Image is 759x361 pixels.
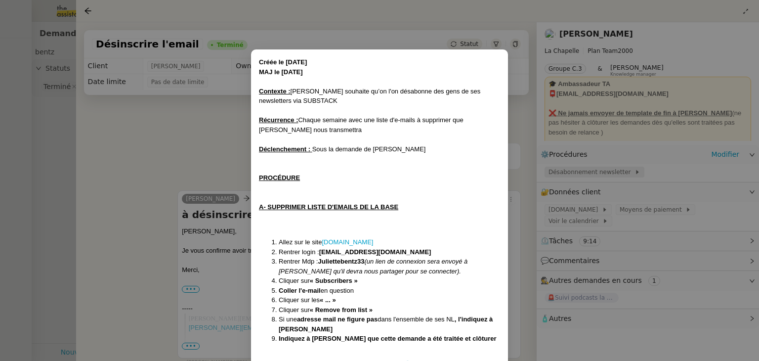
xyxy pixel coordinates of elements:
[279,335,497,342] strong: Indiquez à [PERSON_NAME] que cette demande a été traitée et clôturer
[259,145,310,153] u: Déclenchement :
[279,315,500,334] li: Si une dans l'ensemble de ses NL
[279,286,500,296] li: en question
[279,295,500,305] li: Cliquer sur les
[320,296,336,304] strong: « ... »
[279,287,321,294] strong: Coller l'e-mail
[310,277,358,284] strong: « Subscribers »
[259,174,300,181] u: PROCÉDURE
[259,87,500,106] div: [PERSON_NAME] souhaite qu’on l'on désabonne des gens de ses newsletters via SUBSTACK
[279,247,500,257] li: Rentrer login :
[279,316,493,333] strong: , l'indiquez à [PERSON_NAME]
[297,316,378,323] strong: adresse mail ne figure pas
[310,306,373,314] strong: « Remove from list »
[259,58,307,66] strong: Créée le [DATE]
[259,203,398,211] u: A- SUPPRIMER LISTE D'EMAILS DE LA BASE
[318,258,364,265] strong: Juliettebentz33
[259,116,298,124] u: Récurrence :
[259,115,500,135] div: Chaque semaine avec une liste d'e-mails à supprimer que [PERSON_NAME] nous transmettra
[279,276,500,286] li: Cliquer sur
[279,257,500,276] li: Rentrer Mdp :
[259,144,500,154] div: Sous la demande de [PERSON_NAME]
[279,237,500,247] li: Allez sur le site
[279,305,500,315] li: Cliquer sur
[322,238,373,246] a: [DOMAIN_NAME]
[259,88,291,95] u: Contexte :
[319,248,431,256] strong: [EMAIL_ADDRESS][DOMAIN_NAME]
[279,258,467,275] em: (un lien de connexion sera envoyé à [PERSON_NAME] qu'il devra nous partager pour se connecter).
[259,68,303,76] strong: MAJ le [DATE]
